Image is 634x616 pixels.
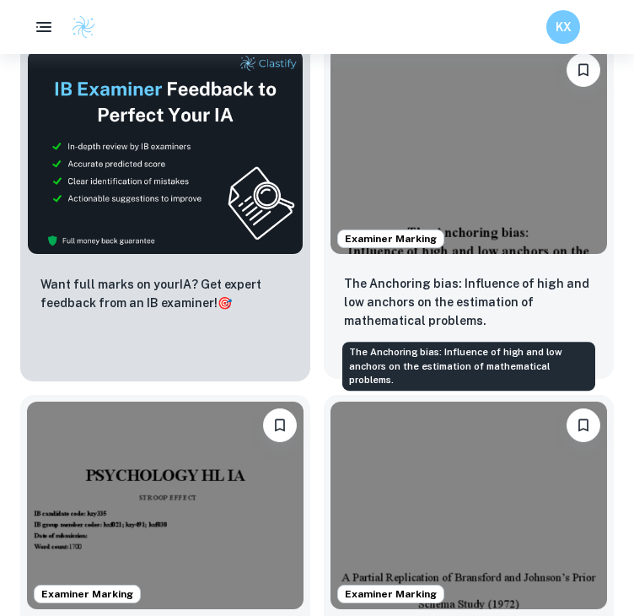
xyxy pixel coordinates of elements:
button: Bookmark [567,408,600,442]
img: Clastify logo [71,14,96,40]
span: Examiner Marking [338,231,443,246]
div: The Anchoring bias: Influence of high and low anchors on the estimation of mathematical problems. [342,342,595,391]
img: Psychology IA example thumbnail: A Partial Replication of Bransford and J [330,402,607,609]
p: Want full marks on your IA ? Get expert feedback from an IB examiner! [40,275,290,312]
img: Thumbnail [27,49,304,255]
span: Examiner Marking [338,586,443,602]
a: ThumbnailWant full marks on yourIA? Get expert feedback from an IB examiner! [20,42,310,381]
a: Examiner MarkingBookmarkThe Anchoring bias: Influence of high and low anchors on the estimation o... [324,42,614,381]
button: Bookmark [567,53,600,87]
img: Psychology IA example thumbnail: The Anchoring bias: Influence of high an [330,46,607,254]
a: Clastify logo [61,14,96,40]
h6: KX [554,18,573,36]
img: Psychology IA example thumbnail: Stroop effect study [27,402,304,609]
span: 🎯 [218,296,232,310]
p: The Anchoring bias: Influence of high and low anchors on the estimation of mathematical problems. [344,274,594,330]
span: Examiner Marking [35,586,140,602]
button: Bookmark [263,408,297,442]
button: KX [546,10,580,44]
